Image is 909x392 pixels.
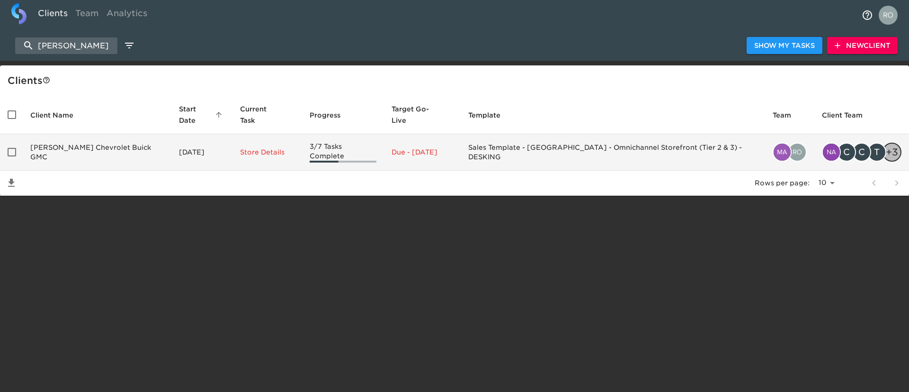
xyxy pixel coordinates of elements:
button: NewClient [827,37,898,55]
div: C [837,143,856,162]
span: Start Date [179,103,225,126]
a: Analytics [103,3,151,27]
img: logo [11,3,27,24]
p: Store Details [240,147,294,157]
span: Current Task [240,103,282,126]
div: C [852,143,871,162]
svg: This is a list of all of your clients and clients shared with you [43,76,50,84]
span: Current Task [240,103,294,126]
span: New Client [835,40,890,52]
span: Target Go-Live [392,103,454,126]
input: search [15,37,117,54]
td: [PERSON_NAME] Chevrolet Buick GMC [23,134,171,171]
span: Team [773,109,803,121]
span: Target Go-Live [392,103,441,126]
div: Client s [8,73,905,88]
img: matthew.grajales@cdk.com [774,144,791,161]
button: Show My Tasks [747,37,822,55]
img: naresh.bodla@cdk.com [823,144,840,161]
p: Rows per page: [755,178,810,188]
select: rows per page [813,176,838,190]
span: Client Team [822,109,875,121]
button: notifications [856,4,879,27]
p: Due - [DATE] [392,147,454,157]
td: Sales Template - [GEOGRAPHIC_DATA] - Omnichannel Storefront (Tier 2 & 3) - DESKING [461,134,765,171]
td: 3/7 Tasks Complete [302,134,383,171]
img: Profile [879,6,898,25]
img: rohitvarma.addepalli@cdk.com [789,144,806,161]
span: Show My Tasks [754,40,815,52]
a: Clients [34,3,71,27]
td: [DATE] [171,134,233,171]
a: Team [71,3,103,27]
span: Client Name [30,109,86,121]
div: + 3 [882,143,901,162]
div: matthew.grajales@cdk.com, rohitvarma.addepalli@cdk.com [773,143,807,162]
div: T [867,143,886,162]
span: Template [468,109,513,121]
span: Progress [310,109,353,121]
div: naresh.bodla@cdk.com, cori.davis@cdk.com, charlie.mckee@spurrdealerships.com, tammy.otto@spurrdea... [822,143,901,162]
button: edit [121,37,137,54]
